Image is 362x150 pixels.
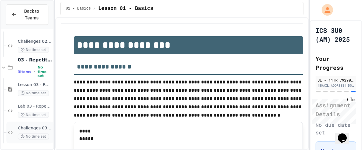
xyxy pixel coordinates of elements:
[315,3,335,17] div: My Account
[335,125,356,144] iframe: chat widget
[94,6,96,11] span: /
[3,3,44,40] div: Chat with us now!Close
[309,97,356,124] iframe: chat widget
[34,69,35,74] span: •
[18,39,52,44] span: Challenges 02 - Conditionals
[18,90,49,96] span: No time set
[6,4,48,25] button: Back to Teams
[18,70,31,74] span: 3 items
[18,57,52,63] span: 03 - Repetition (while and for)
[18,82,52,88] span: Lesson 03 - Repetition
[38,65,52,78] span: No time set
[18,125,52,131] span: Challenges 03 - Repetition
[98,5,153,12] span: Lesson 01 - Basics
[18,47,49,53] span: No time set
[18,112,49,118] span: No time set
[317,77,354,83] div: JL - 11TR 792908 [PERSON_NAME] SS
[21,8,43,21] span: Back to Teams
[18,133,49,139] span: No time set
[317,83,354,88] div: [EMAIL_ADDRESS][DOMAIN_NAME]
[66,6,91,11] span: 01 - Basics
[316,54,356,72] h2: Your Progress
[18,104,52,109] span: Lab 03 - Repetition
[316,26,356,44] h1: ICS 3U0 (AM) 2025
[316,121,356,136] div: No due date set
